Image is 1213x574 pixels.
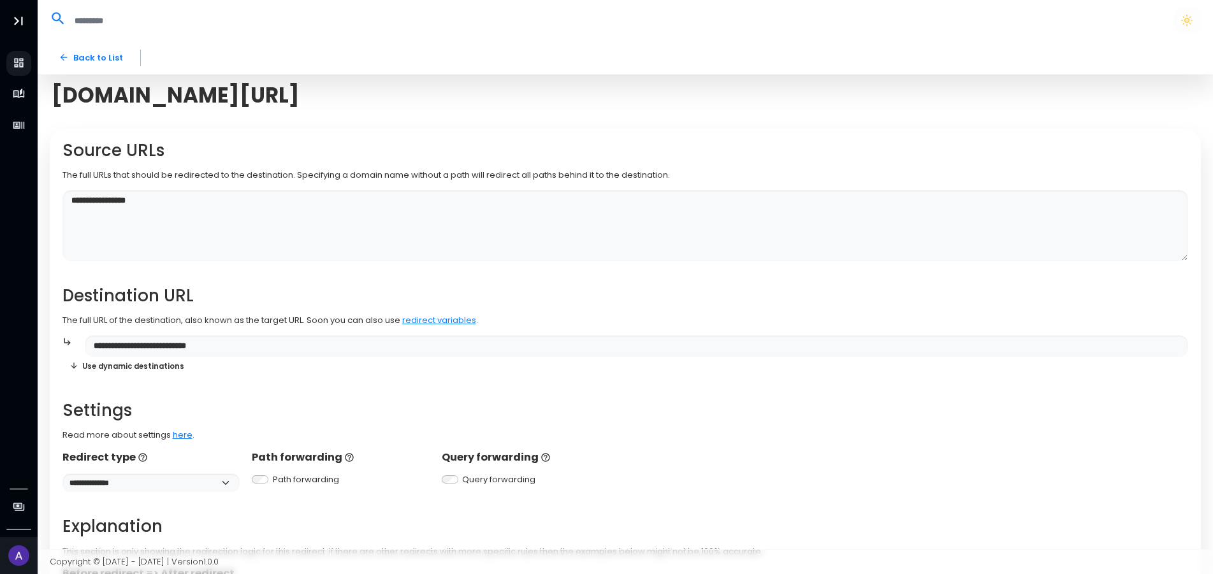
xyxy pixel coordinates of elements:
p: Path forwarding [252,450,429,465]
h2: Source URLs [62,141,1189,161]
p: Redirect type [62,450,240,465]
h2: Destination URL [62,286,1189,306]
p: This section is only showing the redirection logic for this redirect. If there are other redirect... [62,545,1189,558]
h2: Settings [62,401,1189,420]
img: Avatar [8,545,29,566]
a: Back to List [50,47,132,69]
p: Read more about settings . [62,429,1189,441]
p: The full URL of the destination, also known as the target URL. Soon you can also use . [62,314,1189,327]
h2: Explanation [62,517,1189,536]
a: here [173,429,192,441]
label: Query forwarding [462,473,535,486]
label: Path forwarding [273,473,339,486]
p: The full URLs that should be redirected to the destination. Specifying a domain name without a pa... [62,169,1189,182]
span: [DOMAIN_NAME][URL] [52,83,300,108]
a: redirect variables [402,314,476,326]
button: Toggle Aside [6,9,31,33]
button: Use dynamic destinations [62,357,192,375]
p: Query forwarding [442,450,619,465]
span: Copyright © [DATE] - [DATE] | Version 1.0.0 [50,556,219,568]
